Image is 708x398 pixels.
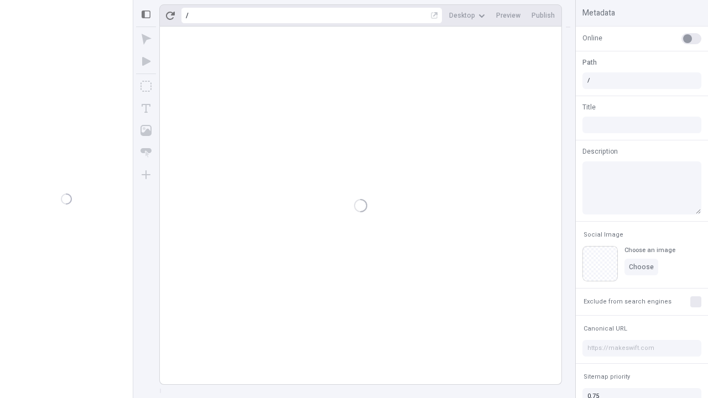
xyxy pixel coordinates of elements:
button: Choose [624,259,658,275]
span: Publish [532,11,555,20]
span: Exclude from search engines [584,297,671,306]
button: Sitemap priority [581,370,632,384]
div: / [186,11,189,20]
span: Preview [496,11,520,20]
span: Online [582,33,602,43]
button: Exclude from search engines [581,295,674,308]
button: Box [136,76,156,96]
span: Title [582,102,596,112]
span: Desktop [449,11,475,20]
span: Description [582,146,618,156]
button: Image [136,121,156,140]
div: Choose an image [624,246,675,254]
input: https://makeswift.com [582,340,701,357]
button: Canonical URL [581,322,629,336]
button: Desktop [445,7,490,24]
span: Path [582,57,597,67]
span: Social Image [584,231,623,239]
button: Preview [492,7,525,24]
span: Choose [629,263,654,271]
button: Text [136,98,156,118]
button: Publish [527,7,559,24]
span: Canonical URL [584,324,627,333]
span: Sitemap priority [584,373,630,381]
button: Social Image [581,228,626,242]
button: Button [136,143,156,163]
